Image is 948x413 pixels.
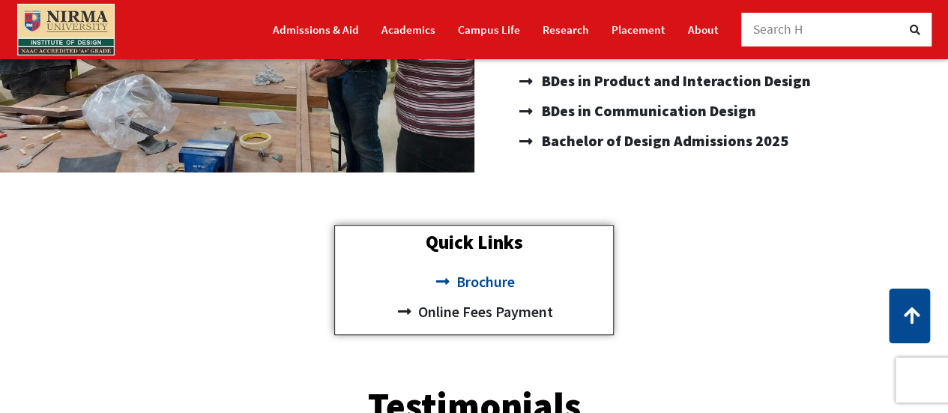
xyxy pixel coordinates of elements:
span: Online Fees Payment [414,297,552,327]
a: Academics [381,16,435,43]
a: Admissions & Aid [273,16,359,43]
a: Online Fees Payment [342,297,606,327]
a: About [688,16,719,43]
a: BDes in Product and Interaction Design [519,66,934,96]
a: Placement [612,16,665,43]
img: main_logo [17,4,115,55]
span: Brochure [452,267,514,297]
h2: Quick Links [342,233,606,252]
a: BDes in Communication Design [519,96,934,126]
span: Bachelor of Design Admissions 2025 [538,126,788,156]
a: Campus Life [458,16,520,43]
span: BDes in Product and Interaction Design [538,66,811,96]
span: Search H [753,21,803,37]
a: Brochure [342,267,606,297]
a: Bachelor of Design Admissions 2025 [519,126,934,156]
a: Research [543,16,589,43]
span: BDes in Communication Design [538,96,756,126]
